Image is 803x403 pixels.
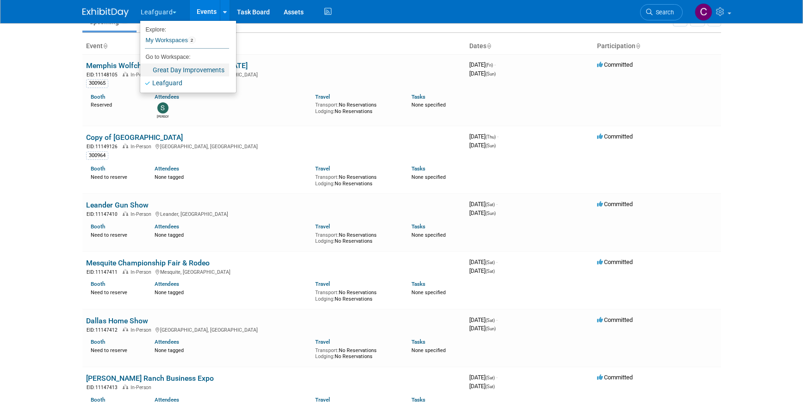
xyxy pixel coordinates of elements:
[86,316,148,325] a: Dallas Home Show
[315,174,339,180] span: Transport:
[131,144,154,150] span: In-Person
[486,42,491,50] a: Sort by Start Date
[91,230,141,239] div: Need to reserve
[411,174,446,180] span: None specified
[91,346,141,354] div: Need to reserve
[315,108,335,114] span: Lodging:
[87,72,121,77] span: EID: 11148105
[86,142,462,150] div: [GEOGRAPHIC_DATA], [GEOGRAPHIC_DATA]
[640,4,683,20] a: Search
[411,339,425,345] a: Tasks
[315,181,335,187] span: Lodging:
[411,165,425,172] a: Tasks
[91,339,105,345] a: Booth
[486,375,495,380] span: (Sat)
[188,37,196,44] span: 2
[86,133,183,142] a: Copy of [GEOGRAPHIC_DATA]
[155,172,308,181] div: None tagged
[469,267,495,274] span: [DATE]
[140,24,229,32] li: Explore:
[86,61,248,70] a: Memphis Wolfchase [GEOGRAPHIC_DATA] [DATE]
[87,144,121,149] span: EID: 11149126
[140,63,229,76] a: Great Day Improvements
[469,61,496,68] span: [DATE]
[315,397,330,403] a: Travel
[315,353,335,359] span: Lodging:
[123,384,128,389] img: In-Person Event
[155,397,179,403] a: Attendees
[103,42,107,50] a: Sort by Event Name
[411,290,446,296] span: None specified
[597,61,633,68] span: Committed
[86,326,462,334] div: [GEOGRAPHIC_DATA], [GEOGRAPHIC_DATA]
[469,316,498,323] span: [DATE]
[315,290,339,296] span: Transport:
[597,258,633,265] span: Committed
[145,32,229,48] a: My Workspaces2
[496,374,498,381] span: -
[315,238,335,244] span: Lodging:
[87,327,121,333] span: EID: 11147412
[315,232,339,238] span: Transport:
[87,385,121,390] span: EID: 11147413
[486,71,496,76] span: (Sun)
[87,212,121,217] span: EID: 11147410
[597,133,633,140] span: Committed
[155,94,179,100] a: Attendees
[86,70,462,78] div: [GEOGRAPHIC_DATA], [GEOGRAPHIC_DATA]
[131,384,154,390] span: In-Person
[486,211,496,216] span: (Sun)
[123,269,128,274] img: In-Person Event
[315,281,330,287] a: Travel
[123,144,128,148] img: In-Person Event
[91,172,141,181] div: Need to reserve
[469,209,496,216] span: [DATE]
[315,172,398,187] div: No Reservations No Reservations
[86,79,108,88] div: 300965
[87,270,121,275] span: EID: 11147411
[315,223,330,230] a: Travel
[469,374,498,381] span: [DATE]
[140,76,229,89] a: Leafguard
[486,260,495,265] span: (Sat)
[91,94,105,100] a: Booth
[597,316,633,323] span: Committed
[131,327,154,333] span: In-Person
[157,113,168,119] div: Stephanie Luke
[486,326,496,331] span: (Sun)
[155,281,179,287] a: Attendees
[411,94,425,100] a: Tasks
[155,230,308,239] div: None tagged
[155,339,179,345] a: Attendees
[86,258,210,267] a: Mesquite Championship Fair & Rodeo
[123,72,128,76] img: In-Person Event
[86,201,149,209] a: Leander Gun Show
[82,8,129,17] img: ExhibitDay
[91,165,105,172] a: Booth
[315,339,330,345] a: Travel
[494,61,496,68] span: -
[469,142,496,149] span: [DATE]
[635,42,640,50] a: Sort by Participation Type
[486,134,496,139] span: (Thu)
[469,70,496,77] span: [DATE]
[486,63,493,68] span: (Fri)
[695,3,712,21] img: Clayton Stackpole
[91,397,105,403] a: Booth
[91,100,141,108] div: Reserved
[411,397,425,403] a: Tasks
[315,100,398,114] div: No Reservations No Reservations
[140,51,229,63] li: Go to Workspace:
[411,347,446,353] span: None specified
[497,133,498,140] span: -
[131,269,154,275] span: In-Person
[155,165,179,172] a: Attendees
[86,151,108,160] div: 300964
[411,223,425,230] a: Tasks
[123,211,128,216] img: In-Person Event
[496,258,498,265] span: -
[411,102,446,108] span: None specified
[315,102,339,108] span: Transport:
[82,38,466,54] th: Event
[91,288,141,296] div: Need to reserve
